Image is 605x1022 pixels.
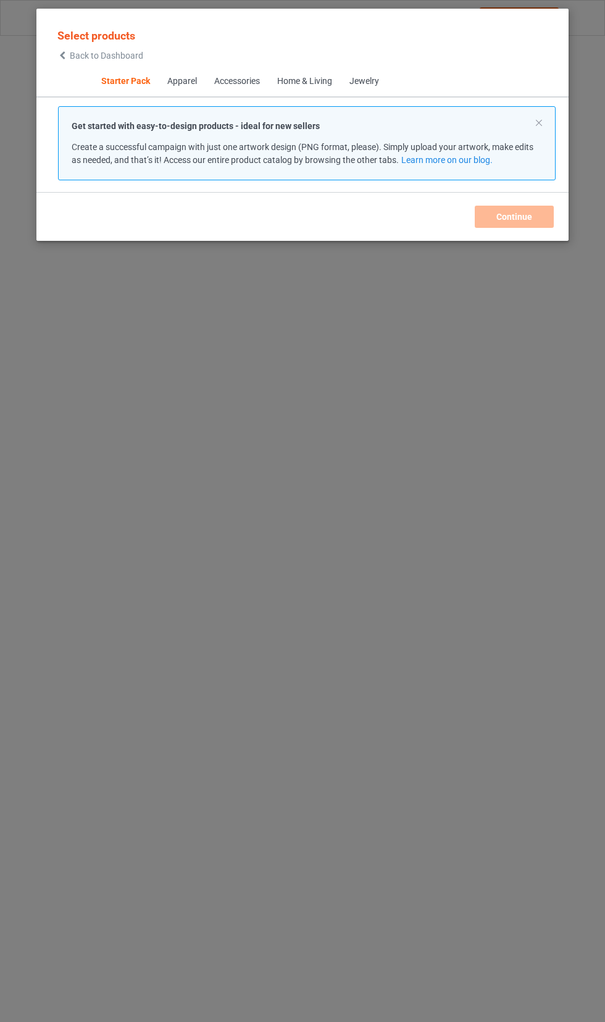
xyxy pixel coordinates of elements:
div: Accessories [214,75,259,88]
div: Jewelry [349,75,378,88]
div: Apparel [167,75,196,88]
a: Learn more on our blog. [401,155,492,165]
span: Select products [57,29,135,42]
div: Home & Living [277,75,332,88]
span: Create a successful campaign with just one artwork design (PNG format, please). Simply upload you... [72,142,533,165]
strong: Get started with easy-to-design products - ideal for new sellers [72,121,320,131]
span: Back to Dashboard [70,51,143,61]
span: Starter Pack [92,67,158,96]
